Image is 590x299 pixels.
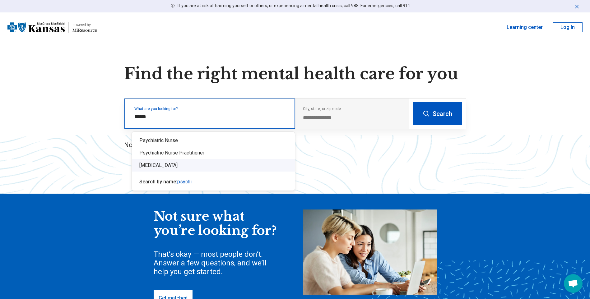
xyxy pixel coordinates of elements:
[178,2,411,9] p: If you are at risk of harming yourself or others, or experiencing a mental health crisis, call 98...
[154,250,278,276] div: That’s okay — most people don’t. Answer a few questions, and we’ll help you get started.
[7,20,65,35] img: Blue Cross Blue Shield Kansas
[132,132,295,191] div: Suggestions
[177,179,192,185] span: psychi
[132,159,295,172] div: [MEDICAL_DATA]
[139,179,177,185] span: Search by name:
[553,22,583,32] button: Log In
[574,2,580,10] button: Dismiss
[413,102,462,125] button: Search
[134,107,288,111] label: What are you looking for?
[124,65,466,83] h1: Find the right mental health care for you
[132,134,295,147] div: Psychiatric Nurse
[124,140,466,149] p: Not sure what you’re looking for?
[564,274,583,293] a: Open chat
[72,22,97,28] div: powered by
[507,24,543,31] a: Learning center
[132,147,295,159] div: Psychiatric Nurse Practitioner
[154,209,278,238] div: Not sure what you’re looking for?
